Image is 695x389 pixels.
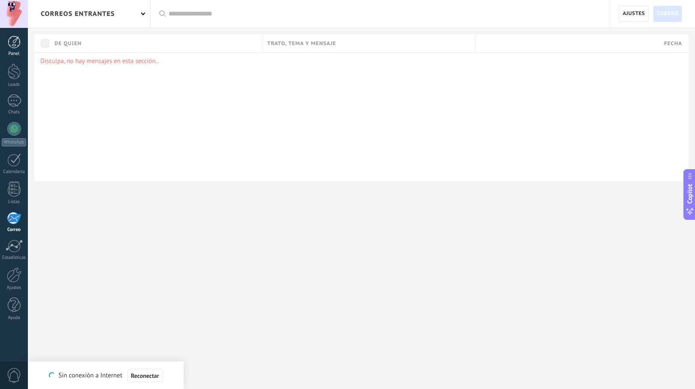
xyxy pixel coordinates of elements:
[127,369,163,383] button: Reconectar
[49,368,162,383] div: Sin conexión a Internet
[54,40,82,48] span: De quien
[2,138,26,146] div: WhatsApp
[2,255,27,261] div: Estadísticas
[2,285,27,291] div: Ajustes
[657,6,678,21] span: Correo
[2,315,27,321] div: Ayuda
[664,40,682,48] span: Fecha
[2,169,27,175] div: Calendario
[619,6,649,22] a: Ajustes
[131,373,159,379] span: Reconectar
[2,227,27,233] div: Correo
[2,199,27,205] div: Listas
[686,184,694,204] span: Copilot
[40,57,683,65] p: Disculpa, no hay mensajes en esta sección..
[2,51,27,57] div: Panel
[653,6,682,22] a: Correo
[2,109,27,115] div: Chats
[267,40,336,48] span: Trato, tema y mensaje
[2,82,27,88] div: Leads
[622,6,645,21] span: Ajustes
